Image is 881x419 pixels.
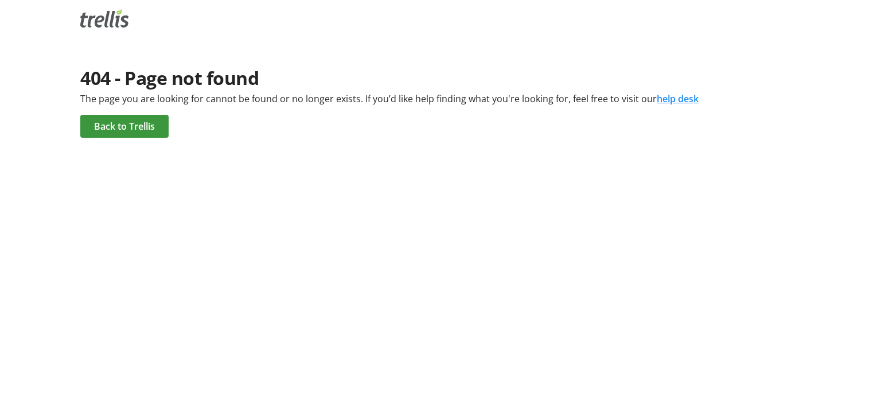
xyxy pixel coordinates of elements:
a: help desk [657,92,699,105]
div: The page you are looking for cannot be found or no longer exists. If you’d like help finding what... [80,92,801,106]
a: Back to Trellis [80,115,169,138]
img: Trellis Logo [80,9,128,28]
div: 404 - Page not found [80,64,801,92]
span: Back to Trellis [94,119,155,133]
